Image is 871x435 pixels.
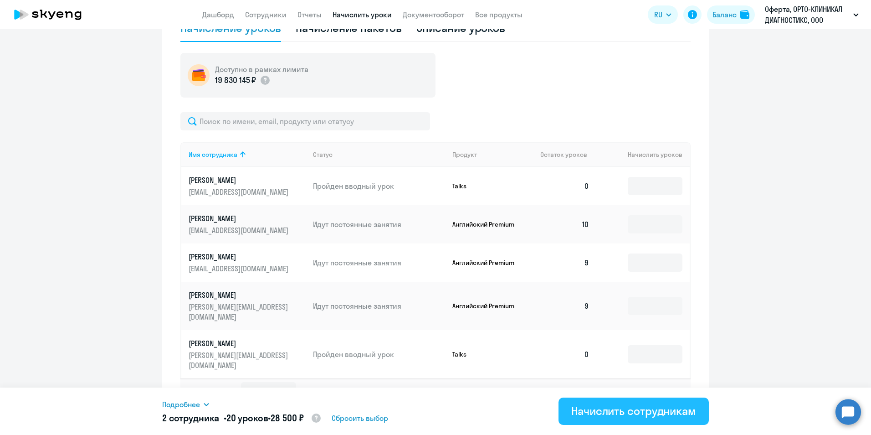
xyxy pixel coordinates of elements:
[189,213,306,235] a: [PERSON_NAME][EMAIL_ADDRESS][DOMAIN_NAME]
[452,150,533,159] div: Продукт
[313,301,445,311] p: Идут постоянные занятия
[189,252,291,262] p: [PERSON_NAME]
[648,5,678,24] button: RU
[189,213,291,223] p: [PERSON_NAME]
[189,187,291,197] p: [EMAIL_ADDRESS][DOMAIN_NAME]
[533,205,597,243] td: 10
[189,302,291,322] p: [PERSON_NAME][EMAIL_ADDRESS][DOMAIN_NAME]
[558,398,709,425] button: Начислить сотрудникам
[189,175,291,185] p: [PERSON_NAME]
[189,290,291,300] p: [PERSON_NAME]
[403,10,464,19] a: Документооборот
[313,150,333,159] div: Статус
[597,142,690,167] th: Начислить уроков
[333,10,392,19] a: Начислить уроки
[202,10,234,19] a: Дашборд
[189,175,306,197] a: [PERSON_NAME][EMAIL_ADDRESS][DOMAIN_NAME]
[189,350,291,370] p: [PERSON_NAME][EMAIL_ADDRESS][DOMAIN_NAME]
[162,412,322,425] h5: 2 сотрудника • •
[313,258,445,268] p: Идут постоянные занятия
[313,349,445,359] p: Пройден вводный урок
[215,64,308,74] h5: Доступно в рамках лимита
[189,338,306,370] a: [PERSON_NAME][PERSON_NAME][EMAIL_ADDRESS][DOMAIN_NAME]
[533,243,597,282] td: 9
[567,387,636,395] span: 11 - 15 из 15 сотрудников
[226,412,268,424] span: 20 уроков
[191,387,237,395] span: Отображать по:
[189,150,306,159] div: Имя сотрудника
[188,64,210,86] img: wallet-circle.png
[313,181,445,191] p: Пройден вводный урок
[215,74,256,86] p: 19 830 145 ₽
[332,413,388,424] span: Сбросить выбор
[189,252,306,274] a: [PERSON_NAME][EMAIL_ADDRESS][DOMAIN_NAME]
[475,10,523,19] a: Все продукты
[189,225,291,235] p: [EMAIL_ADDRESS][DOMAIN_NAME]
[245,10,287,19] a: Сотрудники
[712,9,737,20] div: Баланс
[313,150,445,159] div: Статус
[452,150,477,159] div: Продукт
[313,219,445,229] p: Идут постоянные занятия
[271,412,304,424] span: 28 500 ₽
[533,167,597,205] td: 0
[297,10,322,19] a: Отчеты
[533,282,597,330] td: 9
[452,302,521,310] p: Английский Premium
[571,404,696,418] div: Начислить сотрудникам
[162,399,200,410] span: Подробнее
[452,182,521,190] p: Talks
[760,4,863,26] button: Оферта, ОРТО-КЛИНИКАЛ ДИАГНОСТИКС, ООО
[533,330,597,378] td: 0
[452,350,521,358] p: Talks
[180,112,430,130] input: Поиск по имени, email, продукту или статусу
[189,290,306,322] a: [PERSON_NAME][PERSON_NAME][EMAIL_ADDRESS][DOMAIN_NAME]
[740,10,749,19] img: balance
[189,338,291,348] p: [PERSON_NAME]
[189,264,291,274] p: [EMAIL_ADDRESS][DOMAIN_NAME]
[540,150,587,159] span: Остаток уроков
[707,5,755,24] button: Балансbalance
[765,4,850,26] p: Оферта, ОРТО-КЛИНИКАЛ ДИАГНОСТИКС, ООО
[540,150,597,159] div: Остаток уроков
[452,259,521,267] p: Английский Premium
[654,9,662,20] span: RU
[189,150,237,159] div: Имя сотрудника
[452,220,521,228] p: Английский Premium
